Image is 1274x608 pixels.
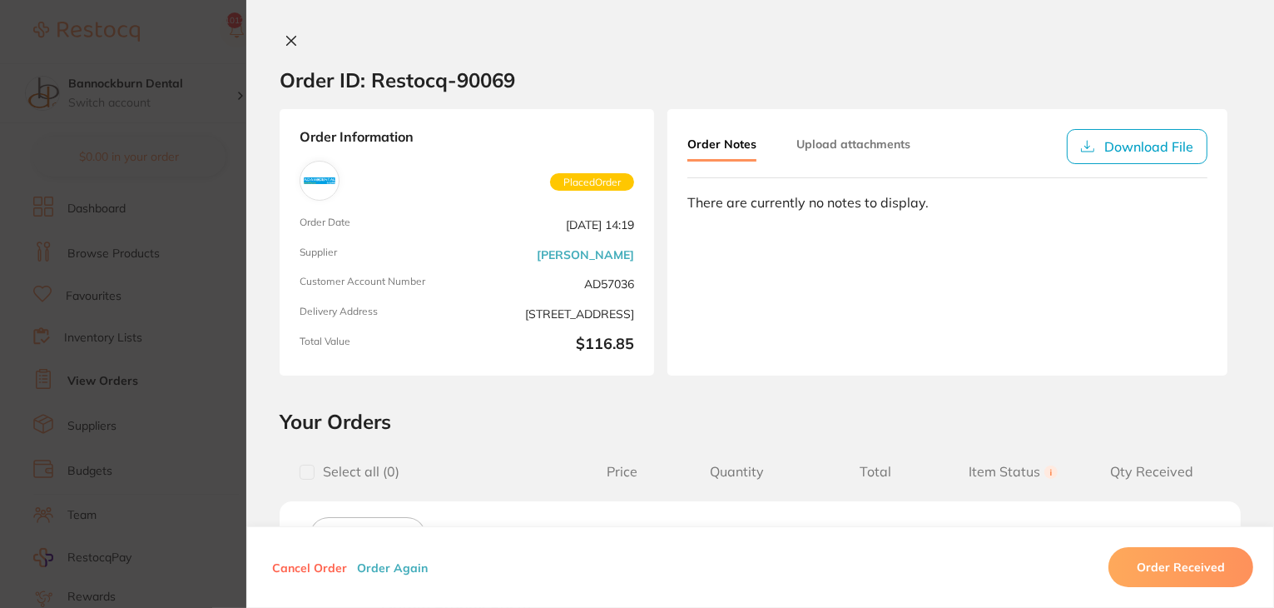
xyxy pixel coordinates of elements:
div: Hi [PERSON_NAME], [72,36,295,52]
span: Item Status [944,464,1083,480]
span: Delivery Address [300,306,460,322]
button: Download File [1067,129,1207,164]
img: Adam Dental [304,165,335,197]
span: Quantity [668,464,806,480]
button: Order Again [352,560,433,575]
span: [DATE] 14:19 [473,217,634,233]
span: Select all ( 0 ) [315,464,399,480]
b: $116.85 [473,336,634,356]
h2: Order ID: Restocq- 90069 [280,67,515,92]
button: Cancel Order [267,560,352,575]
div: Happy [DATE]! Is there anything I can do for your [DATE]? 😊 [72,61,295,93]
a: [PERSON_NAME] [537,248,634,262]
span: [STREET_ADDRESS] [473,306,634,322]
span: Total Value [300,336,460,356]
span: Qty Received [1083,464,1221,480]
button: Order Notes [687,129,756,162]
div: There are currently no notes to display. [687,195,1207,210]
div: message notification from Restocq, 3h ago. Hi Jason, Happy Tuesday! Is there anything I can do fo... [25,25,308,122]
span: Supplier [300,247,460,263]
span: Placed Order [550,173,634,192]
span: Order Date [300,217,460,233]
span: Customer Account Number [300,276,460,292]
p: Message from Restocq, sent 3h ago [72,96,295,111]
h2: Your Orders [280,409,1241,434]
button: Save To List [310,517,426,556]
div: Message content [72,36,295,93]
span: AD57036 [473,276,634,292]
button: Order Received [1108,547,1253,587]
button: Upload attachments [796,129,910,159]
img: Profile image for Restocq [37,40,64,67]
span: Price [576,464,668,480]
strong: Order Information [300,129,634,147]
span: Total [806,464,944,480]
